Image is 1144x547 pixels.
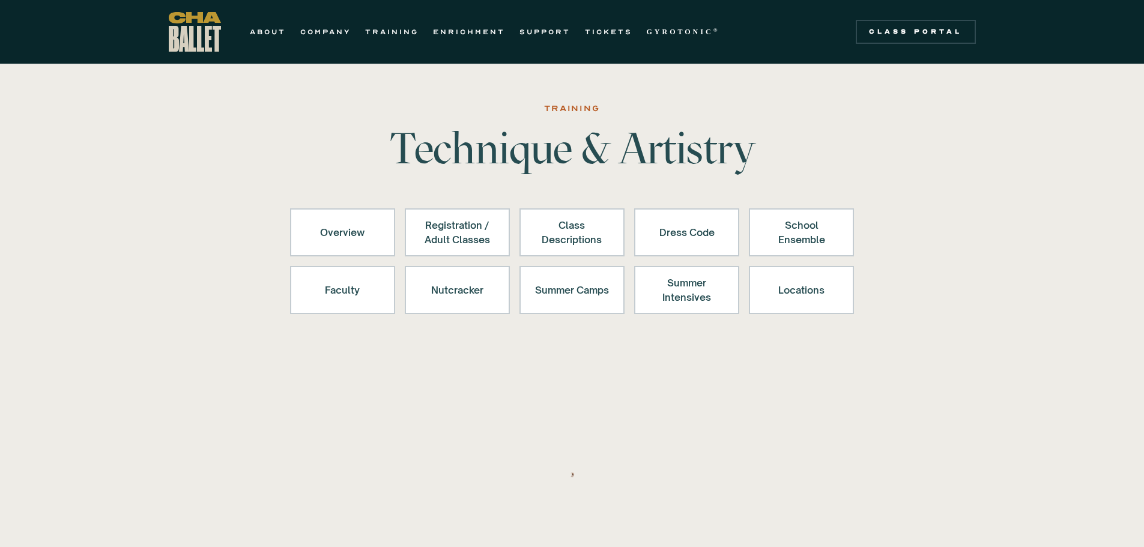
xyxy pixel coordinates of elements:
[405,266,510,314] a: Nutcracker
[634,208,739,256] a: Dress Code
[519,266,625,314] a: Summer Camps
[647,25,720,39] a: GYROTONIC®
[290,208,395,256] a: Overview
[519,25,570,39] a: SUPPORT
[519,208,625,256] a: Class Descriptions
[856,20,976,44] a: Class Portal
[420,218,494,247] div: Registration / Adult Classes
[365,25,419,39] a: TRAINING
[535,218,609,247] div: Class Descriptions
[863,27,969,37] div: Class Portal
[250,25,286,39] a: ABOUT
[585,25,632,39] a: TICKETS
[650,218,724,247] div: Dress Code
[420,276,494,304] div: Nutcracker
[405,208,510,256] a: Registration /Adult Classes
[634,266,739,314] a: Summer Intensives
[433,25,505,39] a: ENRICHMENT
[764,276,838,304] div: Locations
[647,28,713,36] strong: GYROTONIC
[306,218,380,247] div: Overview
[749,266,854,314] a: Locations
[169,12,221,52] a: home
[290,266,395,314] a: Faculty
[764,218,838,247] div: School Ensemble
[544,101,599,116] div: Training
[300,25,351,39] a: COMPANY
[385,127,760,170] h1: Technique & Artistry
[749,208,854,256] a: School Ensemble
[535,276,609,304] div: Summer Camps
[650,276,724,304] div: Summer Intensives
[306,276,380,304] div: Faculty
[713,27,720,33] sup: ®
